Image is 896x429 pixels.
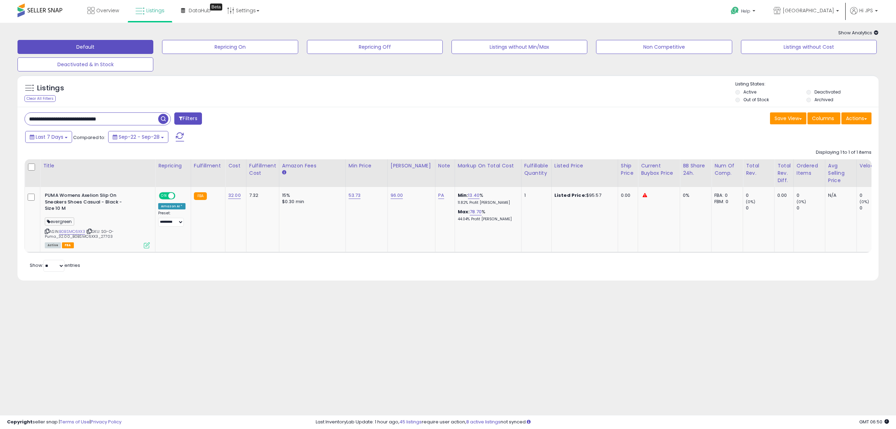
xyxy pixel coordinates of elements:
[158,203,185,209] div: Amazon AI *
[282,192,340,199] div: 15%
[746,192,774,199] div: 0
[814,89,841,95] label: Deactivated
[43,162,152,169] div: Title
[807,112,840,124] button: Columns
[470,208,482,215] a: 78.70
[36,133,63,140] span: Last 7 Days
[783,7,834,14] span: [GEOGRAPHIC_DATA]
[349,192,361,199] a: 53.73
[841,112,871,124] button: Actions
[621,162,635,177] div: Ship Price
[307,40,443,54] button: Repricing Off
[282,199,340,205] div: $0.30 min
[25,131,72,143] button: Last 7 Days
[816,149,871,156] div: Displaying 1 to 1 of 1 items
[391,192,403,199] a: 96.00
[860,199,869,205] small: (0%)
[458,192,468,199] b: Min:
[814,97,833,103] label: Archived
[743,89,756,95] label: Active
[714,162,740,177] div: Num of Comp.
[725,1,762,23] a: Help
[683,162,708,177] div: BB Share 24h.
[45,229,114,239] span: | SKU: SG-O-Puma_32.00_B0BSMC6XX3_27703
[162,40,298,54] button: Repricing On
[158,211,185,227] div: Preset:
[554,192,612,199] div: $95.57
[596,40,732,54] button: Non Competitive
[743,97,769,103] label: Out of Stock
[45,192,150,248] div: ASIN:
[17,40,153,54] button: Default
[24,95,56,102] div: Clear All Filters
[714,199,737,205] div: FBM: 0
[850,7,878,23] a: Hi JPS
[838,29,878,36] span: Show Analytics
[158,162,188,169] div: Repricing
[45,217,74,226] span: evergreen
[249,162,276,177] div: Fulfillment Cost
[524,192,546,199] div: 1
[228,192,241,199] a: 32.00
[714,192,737,199] div: FBA: 0
[349,162,385,169] div: Min Price
[438,162,452,169] div: Note
[108,131,168,143] button: Sep-22 - Sep-28
[860,205,888,211] div: 0
[777,162,791,184] div: Total Rev. Diff.
[249,192,274,199] div: 7.32
[210,4,222,11] div: Tooltip anchor
[160,193,168,199] span: ON
[73,134,105,141] span: Compared to:
[458,200,516,205] p: 11.82% Profit [PERSON_NAME]
[797,162,822,177] div: Ordered Items
[451,40,587,54] button: Listings without Min/Max
[146,7,164,14] span: Listings
[228,162,243,169] div: Cost
[96,7,119,14] span: Overview
[777,192,788,199] div: 0.00
[37,83,64,93] h5: Listings
[554,162,615,169] div: Listed Price
[174,112,202,125] button: Filters
[554,192,586,199] b: Listed Price:
[282,169,286,176] small: Amazon Fees.
[455,159,521,187] th: The percentage added to the cost of goods (COGS) that forms the calculator for Min & Max prices.
[282,162,343,169] div: Amazon Fees
[458,192,516,205] div: %
[194,192,207,200] small: FBA
[621,192,632,199] div: 0.00
[860,162,885,169] div: Velocity
[458,217,516,222] p: 44.04% Profit [PERSON_NAME]
[812,115,834,122] span: Columns
[797,199,806,205] small: (0%)
[860,192,888,199] div: 0
[730,6,739,15] i: Get Help
[391,162,432,169] div: [PERSON_NAME]
[746,199,756,205] small: (0%)
[746,205,774,211] div: 0
[524,162,548,177] div: Fulfillable Quantity
[468,192,479,199] a: 13.40
[828,162,854,184] div: Avg Selling Price
[174,193,185,199] span: OFF
[735,81,878,88] p: Listing States:
[859,7,873,14] span: Hi JPS
[746,162,771,177] div: Total Rev.
[30,262,80,269] span: Show: entries
[45,242,61,248] span: All listings currently available for purchase on Amazon
[17,57,153,71] button: Deactivated & In Stock
[828,192,851,199] div: N/A
[741,40,877,54] button: Listings without Cost
[797,192,825,199] div: 0
[62,242,74,248] span: FBA
[59,229,85,235] a: B0BSMC6XX3
[797,205,825,211] div: 0
[770,112,806,124] button: Save View
[741,8,750,14] span: Help
[641,162,677,177] div: Current Buybox Price
[194,162,222,169] div: Fulfillment
[458,209,516,222] div: %
[45,192,130,214] b: PUMA Womens Axelion Slip On Sneakers Shoes Casual - Black - Size 10 M
[458,208,470,215] b: Max:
